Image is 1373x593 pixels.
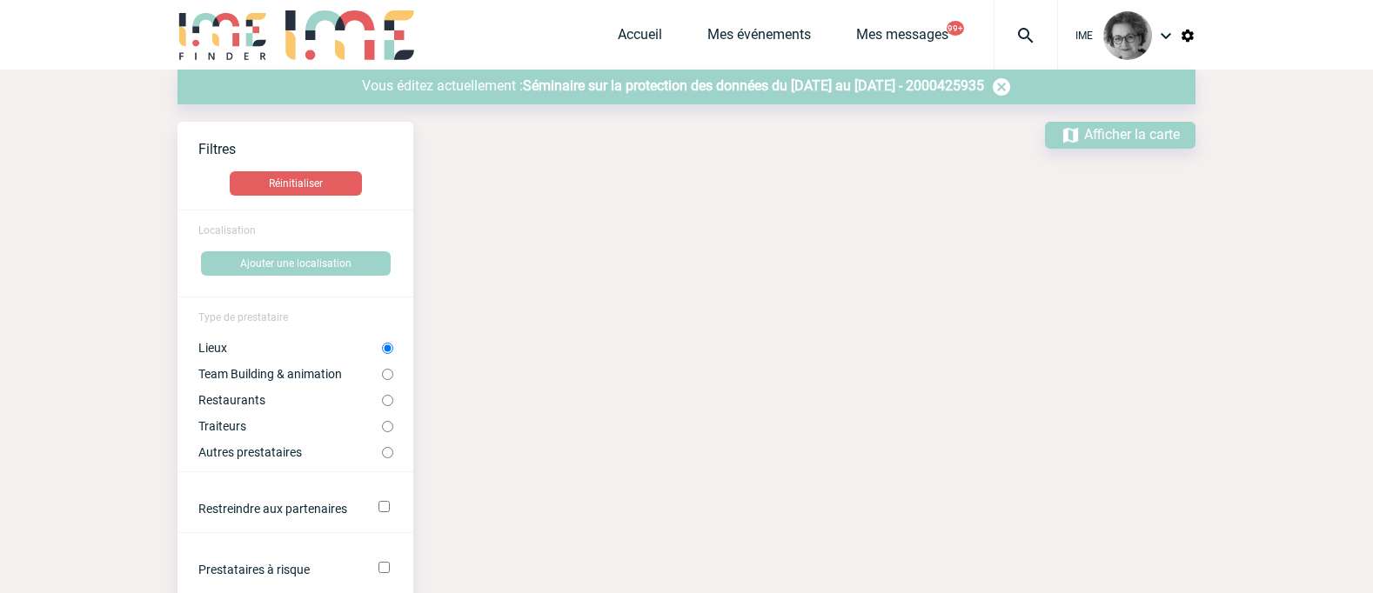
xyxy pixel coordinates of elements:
button: Réinitialiser [230,171,362,196]
a: Mes événements [707,26,811,50]
a: Mes messages [856,26,948,50]
img: 101028-0.jpg [1103,11,1152,60]
a: Séminaire sur la protection des données du [DATE] au [DATE] - 2000425935 [523,77,984,94]
img: IME-Finder [177,10,268,60]
button: 99+ [947,21,964,36]
span: Vous éditez actuellement : [362,77,523,94]
img: baseline_cancel_white_24dp-blanc.png [991,77,1012,97]
p: Filtres [198,141,413,157]
label: Team Building & animation [198,367,382,381]
span: Afficher la carte [1084,126,1180,143]
label: Traiteurs [198,419,382,433]
label: Autres prestataires [198,445,382,459]
label: Restaurants [198,393,382,407]
label: Prestataires à risque [198,563,354,576]
label: Restreindre aux partenaires [198,502,354,516]
span: IME [1075,30,1093,42]
button: Ajouter une localisation [201,251,391,276]
a: Réinitialiser [177,171,413,196]
span: Type de prestataire [198,311,288,323]
a: Accueil [618,26,662,50]
label: Lieux [198,341,382,355]
span: Localisation [198,224,256,237]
